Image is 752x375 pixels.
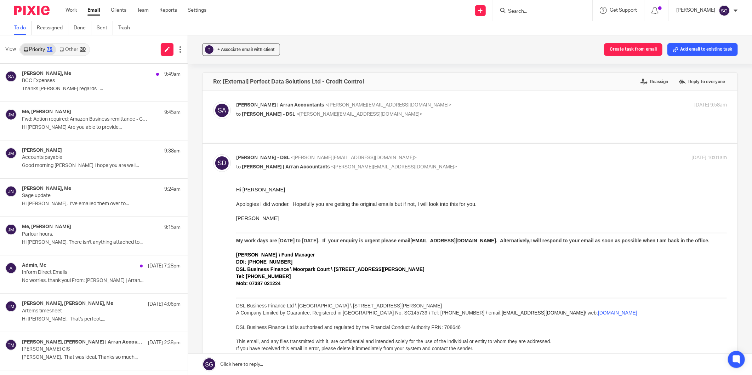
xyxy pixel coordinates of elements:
[87,7,100,14] a: Email
[118,21,135,35] a: Trash
[164,224,181,231] p: 9:15am
[667,43,738,56] button: Add email to existing task
[22,86,181,92] p: Thanks [PERSON_NAME] regards ...
[294,52,473,57] span: I will respond to your email as soon as possible when I am back in the office.
[5,339,17,351] img: svg%3E
[97,21,113,35] a: Sent
[236,103,324,108] span: [PERSON_NAME] | Arran Accountants
[22,201,181,207] p: Hi [PERSON_NAME], I’ve emailed them over to...
[22,354,181,360] p: [PERSON_NAME], That was ideal. Thanks so much...
[5,148,17,159] img: svg%3E
[5,71,17,82] img: svg%3E
[296,112,422,117] span: <[PERSON_NAME][EMAIL_ADDRESS][DOMAIN_NAME]>
[20,44,56,55] a: Priority75
[604,43,662,56] button: Create task from email
[22,193,149,199] p: Sage update
[80,47,86,52] div: 30
[242,165,330,169] span: [PERSON_NAME] | Arran Accountants
[5,301,17,312] img: svg%3E
[213,78,364,85] h4: Re: [External] Perfect Data Solutions Ltd - Credit Control
[22,109,71,115] h4: Me, [PERSON_NAME]
[148,339,181,346] p: [DATE] 2:38pm
[5,46,16,53] span: View
[37,21,68,35] a: Reassigned
[56,44,89,55] a: Other30
[164,186,181,193] p: 9:24am
[22,339,144,345] h4: [PERSON_NAME], [PERSON_NAME] | Arran Accountants
[677,76,727,87] label: Reply to everyone
[22,278,181,284] p: No worries, thank you! From: [PERSON_NAME] | Arran...
[22,125,181,131] p: Hi [PERSON_NAME] Are you able to provide...
[174,52,260,57] a: [EMAIL_ADDRESS][DOMAIN_NAME]
[74,21,91,35] a: Done
[236,165,241,169] span: to
[65,7,77,14] a: Work
[22,346,149,352] p: [PERSON_NAME] CIS
[676,7,715,14] p: [PERSON_NAME]
[148,262,181,270] p: [DATE] 7:28pm
[22,163,181,169] p: Good morning [PERSON_NAME] I hope you are well...
[164,109,181,116] p: 9:45am
[691,154,727,162] p: [DATE] 10:01am
[22,71,71,77] h4: [PERSON_NAME], Me
[213,154,231,172] img: svg%3E
[22,155,149,161] p: Accounts payable
[610,8,637,13] span: Get Support
[22,231,149,237] p: Parlour hours.
[202,43,280,56] button: ? + Associate email with client
[331,165,457,169] span: <[PERSON_NAME][EMAIL_ADDRESS][DOMAIN_NAME]>
[22,308,149,314] p: Artems timesheet
[719,5,730,16] img: svg%3E
[5,224,17,235] img: svg%3E
[5,186,17,197] img: svg%3E
[22,240,181,246] p: Hi [PERSON_NAME], There isn't anything attached to...
[47,47,52,52] div: 75
[188,7,206,14] a: Settings
[22,301,113,307] h4: [PERSON_NAME], [PERSON_NAME], Me
[507,8,571,15] input: Search
[164,71,181,78] p: 9:49am
[22,262,46,269] h4: Admin, Me
[22,78,149,84] p: BCC Expenses
[137,7,149,14] a: Team
[22,316,181,322] p: Hi [PERSON_NAME], That's perfect,...
[242,112,295,117] span: [PERSON_NAME] - DSL
[22,270,149,276] p: Inform Direct Emails
[22,224,71,230] h4: Me, [PERSON_NAME]
[694,102,727,109] p: [DATE] 9:58am
[22,186,71,192] h4: [PERSON_NAME], Me
[22,148,62,154] h4: [PERSON_NAME]
[213,102,231,119] img: svg%3E
[5,262,17,274] img: svg%3E
[14,6,50,15] img: Pixie
[159,7,177,14] a: Reports
[148,301,181,308] p: [DATE] 4:06pm
[639,76,670,87] label: Reassign
[236,155,290,160] span: [PERSON_NAME] - DSL
[5,109,17,120] img: svg%3E
[14,21,32,35] a: To do
[164,148,181,155] p: 9:38am
[266,124,349,129] a: [EMAIL_ADDRESS][DOMAIN_NAME]
[217,47,275,52] span: + Associate email with client
[236,112,241,117] span: to
[22,116,149,122] p: Fwd: Action required: Amazon Business remittance - GBP 272.49 [Account: AFWNPPE45B1HP]
[111,7,126,14] a: Clients
[325,103,451,108] span: <[PERSON_NAME][EMAIL_ADDRESS][DOMAIN_NAME]>
[362,124,401,129] a: [DOMAIN_NAME]
[291,155,417,160] span: <[PERSON_NAME][EMAIL_ADDRESS][DOMAIN_NAME]>
[205,45,213,54] div: ?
